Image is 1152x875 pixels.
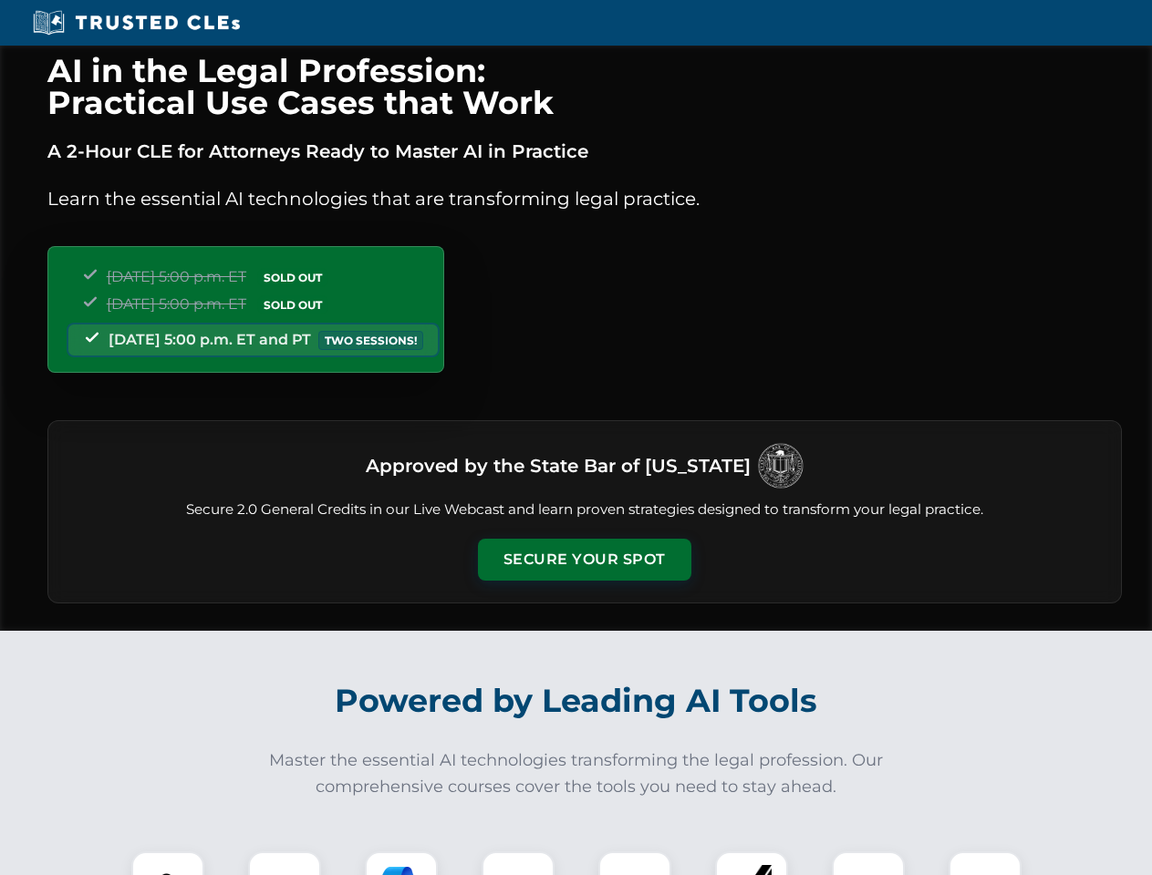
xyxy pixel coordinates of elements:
h1: AI in the Legal Profession: Practical Use Cases that Work [47,55,1122,118]
span: [DATE] 5:00 p.m. ET [107,295,246,313]
p: Secure 2.0 General Credits in our Live Webcast and learn proven strategies designed to transform ... [70,499,1099,520]
p: Master the essential AI technologies transforming the legal profession. Our comprehensive courses... [257,747,896,800]
img: Trusted CLEs [27,9,245,36]
button: Secure Your Spot [478,539,691,581]
h3: Approved by the State Bar of [US_STATE] [366,449,751,482]
img: Logo [758,443,804,489]
h2: Powered by Leading AI Tools [71,669,1082,733]
p: Learn the essential AI technologies that are transforming legal practice. [47,184,1122,213]
span: SOLD OUT [257,268,328,287]
span: SOLD OUT [257,295,328,314]
p: A 2-Hour CLE for Attorneys Ready to Master AI in Practice [47,137,1122,166]
span: [DATE] 5:00 p.m. ET [107,268,246,285]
